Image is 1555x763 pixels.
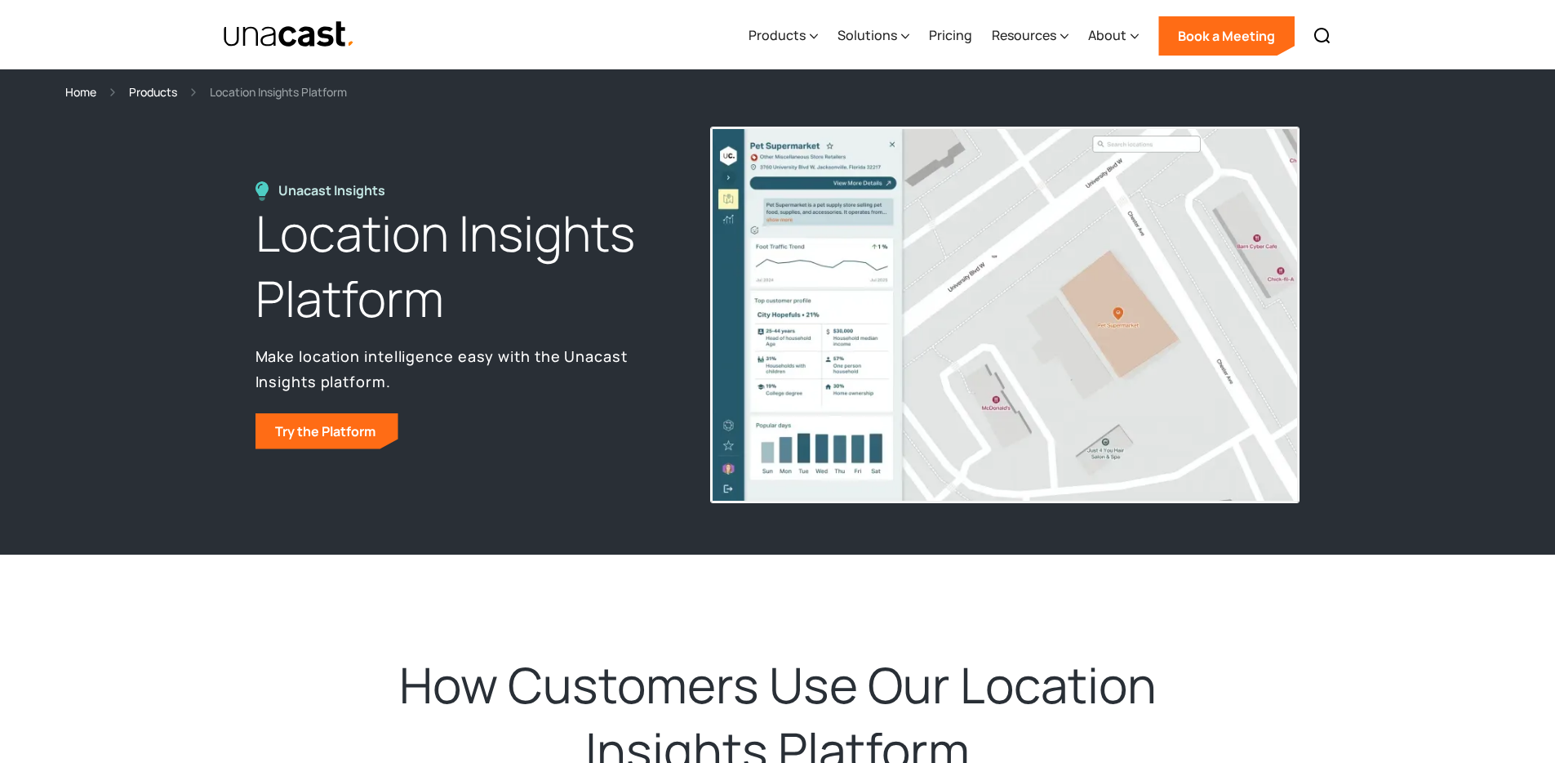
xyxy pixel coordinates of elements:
[929,2,972,69] a: Pricing
[992,25,1056,45] div: Resources
[278,181,393,200] div: Unacast Insights
[210,83,347,101] div: Location Insights Platform
[1088,2,1139,69] div: About
[255,201,673,332] h1: Location Insights Platform
[1158,16,1295,56] a: Book a Meeting
[1313,26,1332,46] img: Search icon
[992,2,1069,69] div: Resources
[837,25,897,45] div: Solutions
[129,83,177,101] a: Products
[1088,25,1126,45] div: About
[255,181,269,201] img: Location Insights Platform icon
[749,2,818,69] div: Products
[255,413,398,449] a: Try the Platform
[749,25,806,45] div: Products
[223,20,356,49] img: Unacast text logo
[255,344,673,393] p: Make location intelligence easy with the Unacast Insights platform.
[65,83,96,101] a: Home
[837,2,909,69] div: Solutions
[223,20,356,49] a: home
